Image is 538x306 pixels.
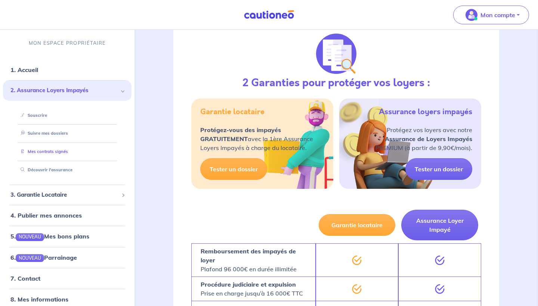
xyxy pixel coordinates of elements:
[242,77,430,90] h3: 2 Garanties pour protéger vos loyers :
[385,135,472,143] strong: Assurance de Loyers Impayés
[3,80,132,101] div: 2. Assurance Loyers Impayés
[10,232,89,240] a: 5.NOUVEAUMes bons plans
[480,10,515,19] p: Mon compte
[401,210,478,240] button: Assurance Loyer Impayé
[200,107,265,116] h5: Garantie locataire
[12,146,123,158] div: Mes contrats signés
[200,125,313,152] p: avec la 1ère Assurance Loyers Impayés à charge du locataire.
[200,158,267,180] a: Tester un dossier
[18,131,68,136] a: Suivre mes dossiers
[18,113,47,118] a: Souscrire
[10,275,40,282] a: 7. Contact
[316,34,356,74] img: justif-loupe
[200,126,281,143] strong: Protégez-vous des impayés GRATUITEMENT
[10,212,82,219] a: 4. Publier mes annonces
[12,109,123,122] div: Souscrire
[10,86,118,95] span: 2. Assurance Loyers Impayés
[3,271,132,286] div: 7. Contact
[3,208,132,223] div: 4. Publier mes annonces
[3,188,132,202] div: 3. Garantie Locataire
[29,40,106,47] p: MON ESPACE PROPRIÉTAIRE
[453,6,529,24] button: illu_account_valid_menu.svgMon compte
[10,296,68,303] a: 8. Mes informations
[3,250,132,265] div: 6.NOUVEAUParrainage
[201,247,296,264] strong: Remboursement des impayés de loyer
[405,158,472,180] a: Tester un dossier
[201,280,303,298] p: Prise en charge jusqu’à 16 000€ TTC
[12,164,123,176] div: Découvrir l'assurance
[201,281,296,288] strong: Procédure judiciaire et expulsion
[201,247,306,274] p: Plafond 96 000€ en durée illimitée
[10,254,77,261] a: 6.NOUVEAUParrainage
[3,229,132,244] div: 5.NOUVEAUMes bons plans
[375,125,472,152] p: Protégez vos loyers avec notre PREMIUM (à partir de 9,90€/mois).
[18,167,72,172] a: Découvrir l'assurance
[12,127,123,140] div: Suivre mes dossiers
[319,214,396,236] button: Garantie locataire
[10,191,118,199] span: 3. Garantie Locataire
[379,107,472,116] h5: Assurance loyers impayés
[10,66,38,74] a: 1. Accueil
[241,10,297,19] img: Cautioneo
[3,62,132,77] div: 1. Accueil
[18,149,68,154] a: Mes contrats signés
[466,9,477,21] img: illu_account_valid_menu.svg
